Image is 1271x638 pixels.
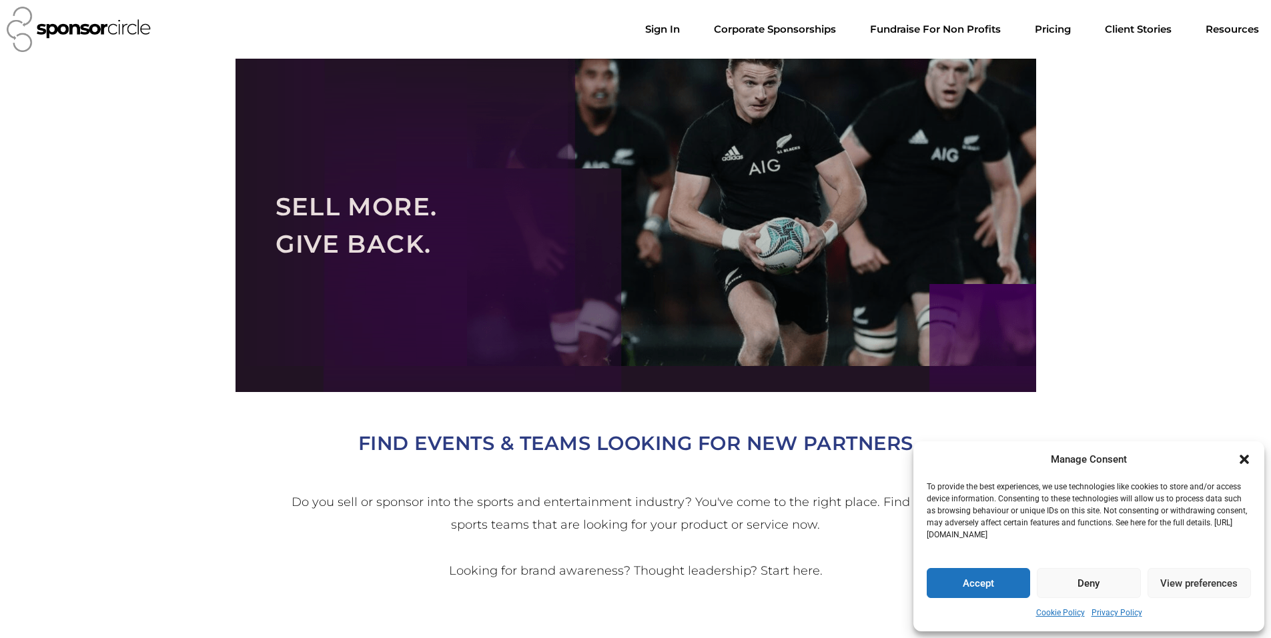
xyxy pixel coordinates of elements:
a: Fundraise For Non ProfitsMenu Toggle [859,16,1011,43]
button: Accept [927,568,1030,598]
span: Do you sell or sponsor into the sports and entertainment industry? You've come to the right place... [292,495,980,532]
a: Privacy Policy [1092,605,1142,621]
a: Sign In [634,16,691,43]
button: Deny [1037,568,1140,598]
a: Pricing [1024,16,1082,43]
h2: FIND EVENTS & TEAMS LOOKING FOR NEW PARTNERS [262,427,1009,459]
h2: Looking for brand awareness? Thought leadership? Start here. [280,491,991,582]
p: To provide the best experiences, we use technologies like cookies to store and/or access device i... [927,481,1250,541]
div: Close dialogue [1238,453,1251,466]
img: Sponsor Circle logo [7,7,151,52]
div: Manage Consent [1051,451,1127,468]
nav: Menu [634,16,1270,43]
a: Cookie Policy [1036,605,1085,621]
a: Corporate SponsorshipsMenu Toggle [703,16,847,43]
h2: SELL MORE. GIVE BACK. [276,188,996,262]
a: Resources [1195,16,1270,43]
button: View preferences [1148,568,1251,598]
a: Client Stories [1094,16,1182,43]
